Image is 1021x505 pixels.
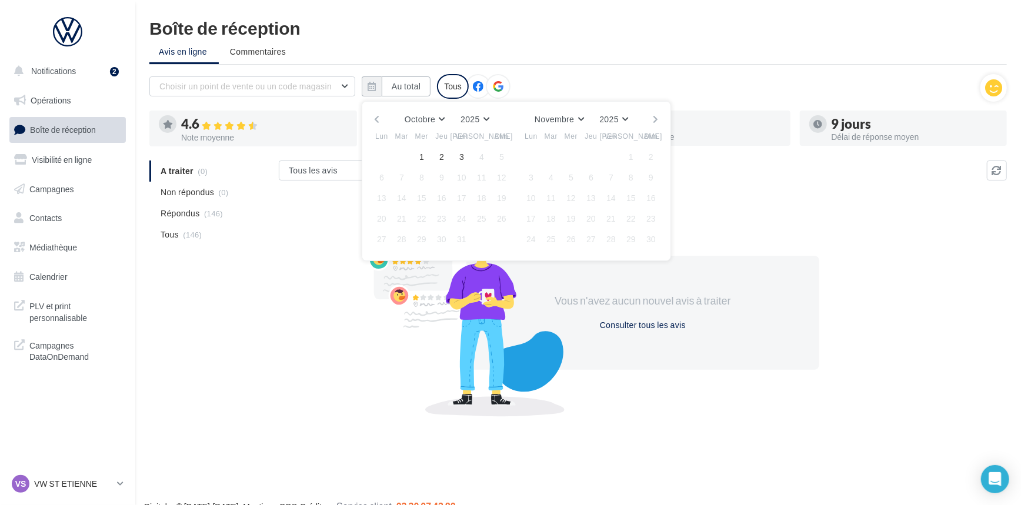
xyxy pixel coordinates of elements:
button: 26 [562,230,580,248]
button: 11 [473,169,491,186]
span: Dim [644,131,658,141]
span: (146) [204,209,223,218]
button: 16 [642,189,660,207]
div: 9 jours [832,118,998,131]
a: VS VW ST ETIENNE [9,473,126,495]
span: Dim [495,131,508,141]
button: 3 [453,148,471,166]
button: 16 [433,189,451,207]
span: Boîte de réception [30,125,96,135]
button: 21 [602,210,620,228]
span: Jeu [585,131,597,141]
span: Choisir un point de vente ou un code magasin [159,81,332,91]
button: 28 [602,230,620,248]
button: 1 [413,148,431,166]
button: 23 [642,210,660,228]
a: Campagnes [7,177,128,202]
button: 9 [433,169,451,186]
div: 100 % [615,118,781,131]
button: 1 [622,148,640,166]
button: 22 [622,210,640,228]
span: Campagnes DataOnDemand [29,337,121,363]
button: 20 [582,210,600,228]
button: 8 [622,169,640,186]
button: 13 [373,189,391,207]
span: 2025 [599,114,619,124]
button: 25 [473,210,491,228]
div: Tous [437,74,469,99]
button: 15 [622,189,640,207]
button: 14 [393,189,411,207]
div: Taux de réponse [615,133,781,141]
button: 12 [562,189,580,207]
button: 29 [413,230,431,248]
button: 5 [562,169,580,186]
span: Visibilité en ligne [32,155,92,165]
button: 30 [433,230,451,248]
button: Consulter tous les avis [595,318,690,332]
button: 24 [453,210,471,228]
div: Boîte de réception [149,19,1007,36]
div: 4.6 [181,118,348,131]
span: (0) [219,188,229,197]
span: Calendrier [29,272,68,282]
div: 2 [110,67,119,76]
button: 19 [562,210,580,228]
button: 15 [413,189,431,207]
button: 5 [493,148,511,166]
span: Opérations [31,95,71,105]
span: Jeu [435,131,448,141]
button: 17 [522,210,540,228]
button: Notifications 2 [7,59,124,83]
span: Répondus [161,208,200,219]
button: 14 [602,189,620,207]
span: Médiathèque [29,242,77,252]
button: 18 [473,189,491,207]
button: Au total [382,76,431,96]
button: Tous les avis [279,160,396,180]
span: Contacts [29,213,62,223]
button: 2025 [456,111,494,128]
span: VS [15,478,26,490]
button: 22 [413,210,431,228]
span: Mar [395,131,408,141]
button: 19 [493,189,511,207]
span: Octobre [405,114,435,124]
span: [PERSON_NAME] [451,131,513,141]
span: PLV et print personnalisable [29,298,121,323]
span: Lun [375,131,388,141]
button: 9 [642,169,660,186]
span: Tous les avis [289,165,338,175]
button: 2 [642,148,660,166]
button: Octobre [400,111,449,128]
button: 6 [373,169,391,186]
button: Au total [362,76,431,96]
a: PLV et print personnalisable [7,293,128,328]
div: Open Intercom Messenger [981,465,1009,493]
button: 8 [413,169,431,186]
span: Campagnes [29,183,74,193]
span: Mer [415,131,428,141]
div: Délai de réponse moyen [832,133,998,141]
button: 2025 [595,111,633,128]
button: 23 [433,210,451,228]
button: 27 [582,230,600,248]
div: Vous n'avez aucun nouvel avis à traiter [542,293,744,309]
button: Choisir un point de vente ou un code magasin [149,76,355,96]
a: Contacts [7,206,128,230]
a: Médiathèque [7,235,128,260]
a: Visibilité en ligne [7,148,128,172]
button: 21 [393,210,411,228]
button: 26 [493,210,511,228]
button: 18 [542,210,560,228]
button: 10 [453,169,471,186]
span: (146) [183,230,202,239]
button: 25 [542,230,560,248]
span: [PERSON_NAME] [600,131,663,141]
button: 4 [542,169,560,186]
span: Novembre [535,114,574,124]
button: 4 [473,148,491,166]
button: 30 [642,230,660,248]
button: 24 [522,230,540,248]
button: 13 [582,189,600,207]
